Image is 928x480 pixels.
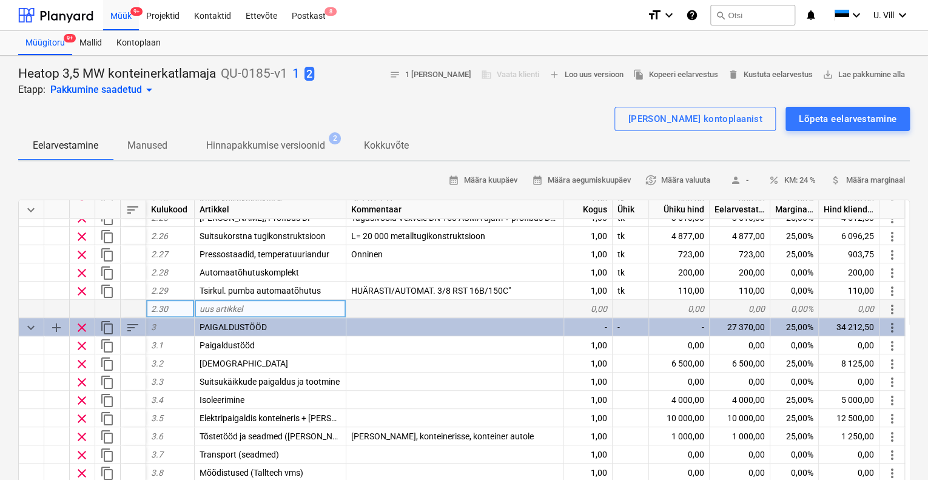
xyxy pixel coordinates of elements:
button: 1 [292,66,300,83]
span: Rohkem toiminguid [885,357,899,371]
span: Rohkem toiminguid [885,266,899,280]
div: 4 000,00 [649,391,710,409]
span: KM: 24 % [768,174,816,188]
span: Eemalda rida [75,357,89,371]
span: 3.4 [151,395,163,405]
div: 25,00% [770,427,819,445]
span: Loo uus versioon [549,68,624,82]
span: Kustuta eelarvestus [728,68,813,82]
div: 10 000,00 [710,409,770,427]
div: 1,00 [564,391,613,409]
div: 0,00 [710,373,770,391]
a: Mallid [72,31,109,55]
span: 9+ [64,34,76,42]
span: 3.6 [151,431,163,441]
span: Rohkem toiminguid [885,393,899,408]
span: Dubleeri rida [100,448,115,462]
span: 2.30 [151,304,168,314]
div: 4 877,00 [649,227,710,245]
button: Lõpeta eelarvestamine [785,107,910,131]
span: Määra marginaal [830,174,905,188]
div: 0,00 [649,373,710,391]
span: Rohkem toiminguid [885,248,899,262]
span: Dubleeri rida [100,375,115,390]
div: 1,00 [564,227,613,245]
div: 200,00 [649,263,710,282]
div: 25,00% [770,391,819,409]
span: Dubleeri rida [100,229,115,244]
p: Eelarvestamine [33,138,98,153]
div: 1,00 [564,409,613,427]
span: Määra aegumiskuupäev [532,174,631,188]
button: Määra valuuta [641,171,715,190]
span: Paigaldustööd [200,340,255,350]
span: Eemalda rida [75,248,89,262]
button: Kopeeri eelarvestus [628,66,723,84]
div: Ühik [613,200,649,218]
button: 1 [PERSON_NAME] [385,66,476,84]
div: - [649,318,710,336]
span: Kopeeri eelarvestus [633,68,718,82]
span: 3.8 [151,468,163,478]
span: Eemalda rida [75,320,89,335]
span: Eemalda rida [75,448,89,462]
span: - [725,174,754,188]
span: Torutööd [200,359,288,368]
span: Tõstetööd ja seadmed (kraanad, tellingud, dino) [200,431,460,441]
button: Määra marginaal [825,171,910,190]
div: 1,00 [564,245,613,263]
div: 0,00 [710,445,770,464]
div: 0,00 [819,445,879,464]
div: 1,00 [564,282,613,300]
div: 34 212,50 [819,318,879,336]
div: Hind kliendile [819,200,879,218]
a: Müügitoru9+ [18,31,72,55]
div: 0,00 [649,445,710,464]
div: 0,00 [819,373,879,391]
span: Tagasivoolu Vexvele DN 150 AUMA ajam + profibus DP distantsilt katlamaja käivitamiseks [351,213,687,223]
span: Eemalda rida [75,266,89,280]
span: Rohkem toiminguid [885,211,899,226]
button: Otsi [710,5,795,25]
span: 2.25 [151,213,168,223]
div: 0,00 [819,300,879,318]
span: Eemalda rida [75,339,89,353]
div: 0,00% [770,336,819,354]
span: 3.2 [151,359,163,368]
div: 0,00% [770,300,819,318]
div: Vestlusvidin [867,422,928,480]
span: 2.28 [151,268,168,277]
p: Heatop 3,5 MW konteinerkatlamaja [18,66,216,83]
div: 25,00% [770,354,819,373]
button: Loo uus versioon [544,66,628,84]
button: Kustuta eelarvestus [723,66,818,84]
i: keyboard_arrow_down [662,8,676,22]
span: Onninen [351,249,383,259]
span: 2 [304,67,314,81]
div: 1,00 [564,373,613,391]
div: Kontoplaan [109,31,168,55]
span: Auma ajam, Profibus DP [200,213,313,223]
button: [PERSON_NAME] kontoplaanist [614,107,776,131]
div: 0,00 [649,300,710,318]
span: Ahenda kategooria [24,320,38,335]
div: 200,00 [819,263,879,282]
span: Automaatõhutuskomplekt [200,268,299,277]
span: Dubleeri rida [100,357,115,371]
div: 0,00 [710,300,770,318]
span: Määra valuuta [645,174,710,188]
span: Dubleeri rida [100,393,115,408]
span: Dubleeri rida [100,411,115,426]
span: Katel maha, konteinerisse, konteiner autole [351,431,534,441]
div: 0,00% [770,263,819,282]
div: - [564,318,613,336]
i: Abikeskus [686,8,698,22]
div: tk [613,227,649,245]
span: Eemalda rida [75,211,89,226]
div: 1 000,00 [710,427,770,445]
span: uus artikkel [200,304,243,314]
div: 10 000,00 [649,409,710,427]
i: keyboard_arrow_down [849,8,864,22]
span: Dubleeri rida [100,248,115,262]
span: 2.29 [151,286,168,296]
